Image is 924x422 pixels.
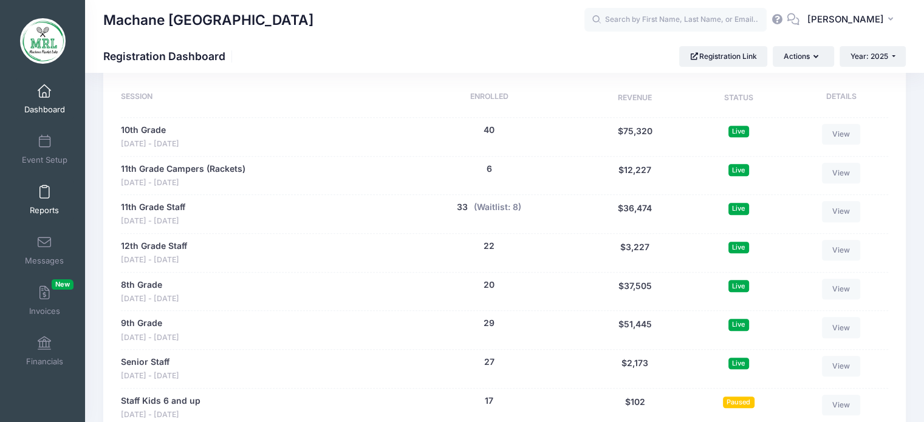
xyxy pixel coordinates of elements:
[397,91,581,106] div: Enrolled
[728,280,749,291] span: Live
[16,330,74,372] a: Financials
[840,46,906,67] button: Year: 2025
[121,163,245,175] a: 11th Grade Campers (Rackets)
[799,6,906,34] button: [PERSON_NAME]
[822,124,861,145] a: View
[584,8,767,32] input: Search by First Name, Last Name, or Email...
[581,163,689,189] div: $12,227
[29,306,60,316] span: Invoices
[581,356,689,382] div: $2,173
[789,91,888,106] div: Details
[822,356,861,376] a: View
[850,52,888,61] span: Year: 2025
[581,124,689,150] div: $75,320
[16,128,74,171] a: Event Setup
[457,201,468,214] button: 33
[16,78,74,120] a: Dashboard
[121,279,162,291] a: 8th Grade
[487,163,492,175] button: 6
[484,356,495,369] button: 27
[26,356,63,367] span: Financials
[773,46,833,67] button: Actions
[121,317,162,330] a: 9th Grade
[728,203,749,214] span: Live
[728,319,749,330] span: Live
[581,279,689,305] div: $37,505
[728,242,749,253] span: Live
[121,138,179,150] span: [DATE] - [DATE]
[822,163,861,183] a: View
[484,240,495,253] button: 22
[679,46,767,67] a: Registration Link
[25,256,64,266] span: Messages
[474,201,521,214] button: (Waitlist: 8)
[103,50,236,63] h1: Registration Dashboard
[16,229,74,271] a: Messages
[121,177,245,189] span: [DATE] - [DATE]
[581,395,689,421] div: $102
[822,201,861,222] a: View
[485,395,493,407] button: 17
[103,6,313,34] h1: Machane [GEOGRAPHIC_DATA]
[121,240,187,253] a: 12th Grade Staff
[581,201,689,227] div: $36,474
[121,124,166,137] a: 10th Grade
[728,126,749,137] span: Live
[822,395,861,415] a: View
[581,240,689,266] div: $3,227
[723,396,755,408] span: Paused
[121,201,185,214] a: 11th Grade Staff
[121,293,179,305] span: [DATE] - [DATE]
[581,91,689,106] div: Revenue
[121,216,185,227] span: [DATE] - [DATE]
[581,317,689,343] div: $51,445
[22,155,67,165] span: Event Setup
[24,104,65,115] span: Dashboard
[121,409,200,421] span: [DATE] - [DATE]
[16,279,74,322] a: InvoicesNew
[822,279,861,299] a: View
[20,18,66,64] img: Machane Racket Lake
[807,13,884,26] span: [PERSON_NAME]
[121,370,179,382] span: [DATE] - [DATE]
[484,124,495,137] button: 40
[121,395,200,407] a: Staff Kids 6 and up
[16,179,74,221] a: Reports
[121,332,179,344] span: [DATE] - [DATE]
[728,164,749,175] span: Live
[52,279,74,290] span: New
[484,279,495,291] button: 20
[121,91,397,106] div: Session
[689,91,789,106] div: Status
[121,254,187,266] span: [DATE] - [DATE]
[484,317,495,330] button: 29
[121,356,169,369] a: Senior Staff
[30,205,59,216] span: Reports
[822,317,861,338] a: View
[728,358,749,369] span: Live
[822,240,861,260] a: View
